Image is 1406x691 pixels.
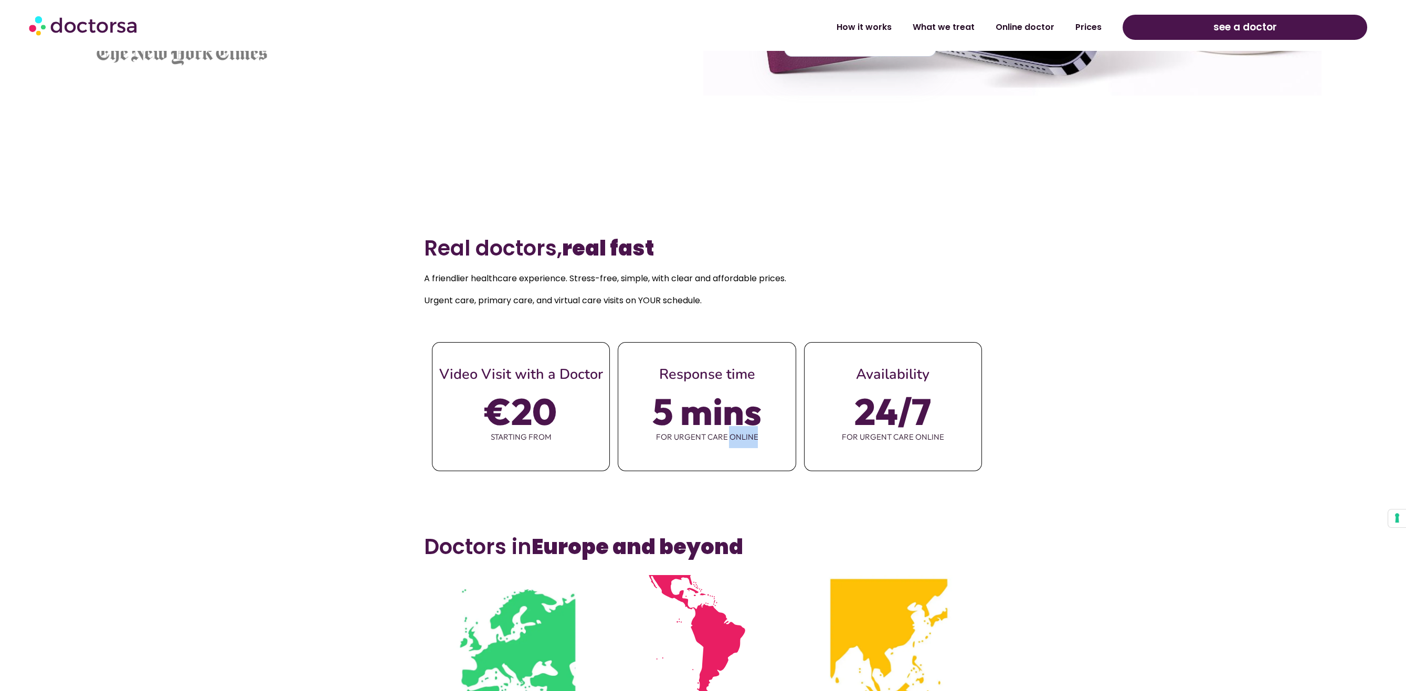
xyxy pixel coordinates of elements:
nav: Menu [355,15,1112,39]
span: starting from [432,426,609,448]
h3: Doctors in [424,534,982,559]
span: 24/7 [854,397,931,426]
button: Your consent preferences for tracking technologies [1388,509,1406,527]
b: Europe and beyond [532,532,743,561]
span: for urgent care online [805,426,981,448]
span: Response time [659,365,755,384]
p: A friendlier healthcare experience. Stress-free, simple, with clear and affordable prices. [424,271,982,286]
p: Urgent care, primary care, and virtual care visits on YOUR schedule. [424,293,982,308]
a: see a doctor [1123,15,1367,40]
span: see a doctor [1213,19,1277,36]
a: Online doctor [985,15,1065,39]
span: Video Visit with a Doctor [439,365,603,384]
a: What we treat [902,15,985,39]
span: 5 mins [652,397,762,426]
span: Availability [856,365,929,384]
a: How it works [826,15,902,39]
a: Prices [1065,15,1112,39]
span: €20 [485,397,557,426]
b: real fast [562,233,654,263]
span: for urgent care online [618,426,795,448]
h2: Real doctors, [424,236,982,261]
